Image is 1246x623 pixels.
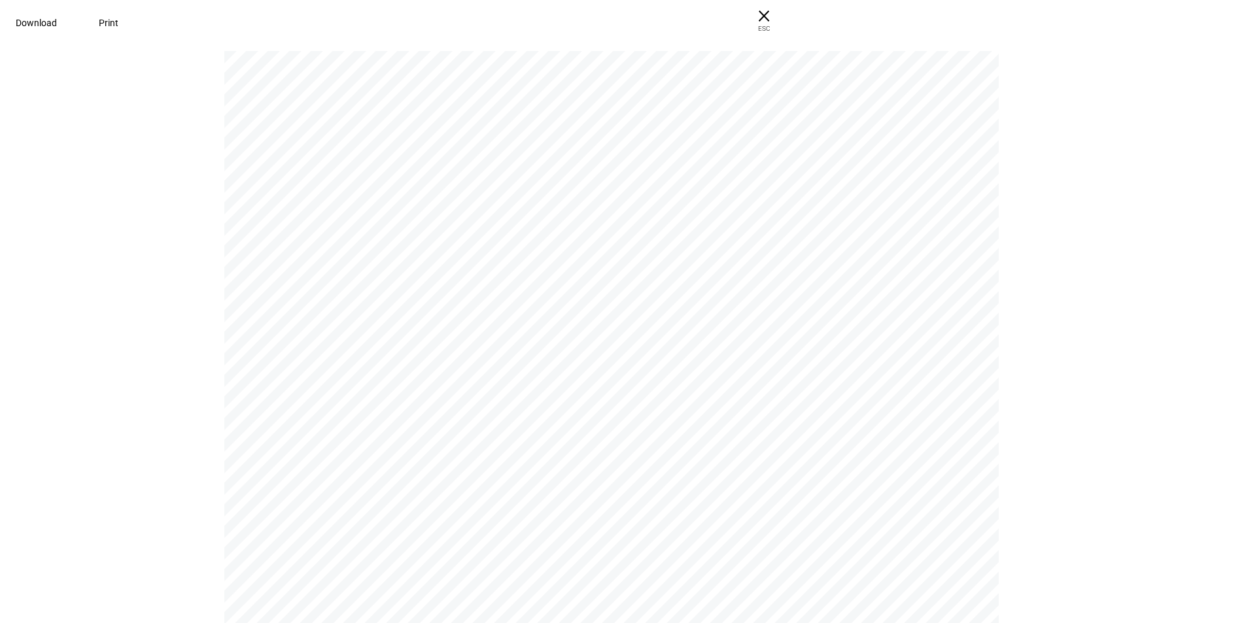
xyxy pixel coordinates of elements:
button: Print [83,10,134,36]
span: [PERSON_NAME] [PERSON_NAME] & [PERSON_NAME] 1269 | Portfolio Report [587,86,957,95]
span: ESC [743,14,785,33]
span: Print [99,18,118,28]
span: Download [16,18,57,28]
a: https://www.ethic.com/ [908,86,969,95]
span: [PERSON_NAME] [PERSON_NAME] & [PERSON_NAME] [428,559,914,578]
